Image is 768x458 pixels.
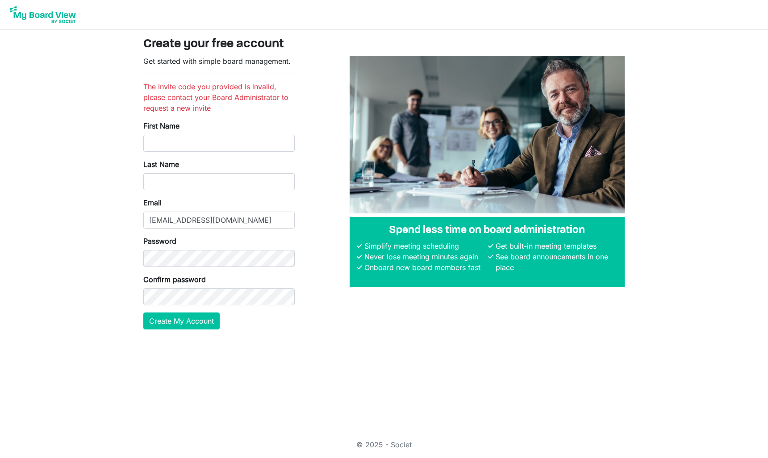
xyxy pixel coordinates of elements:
[493,241,618,251] li: Get built-in meeting templates
[143,81,295,113] li: The invite code you provided is invalid, please contact your Board Administrator to request a new...
[143,236,176,246] label: Password
[362,241,486,251] li: Simplify meeting scheduling
[143,37,625,52] h3: Create your free account
[143,159,179,170] label: Last Name
[350,56,625,213] img: A photograph of board members sitting at a table
[143,312,220,329] button: Create My Account
[362,262,486,273] li: Onboard new board members fast
[143,197,162,208] label: Email
[362,251,486,262] li: Never lose meeting minutes again
[493,251,618,273] li: See board announcements in one place
[143,121,179,131] label: First Name
[143,274,206,285] label: Confirm password
[356,440,412,449] a: © 2025 - Societ
[357,224,618,237] h4: Spend less time on board administration
[143,57,291,66] span: Get started with simple board management.
[7,4,79,26] img: My Board View Logo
